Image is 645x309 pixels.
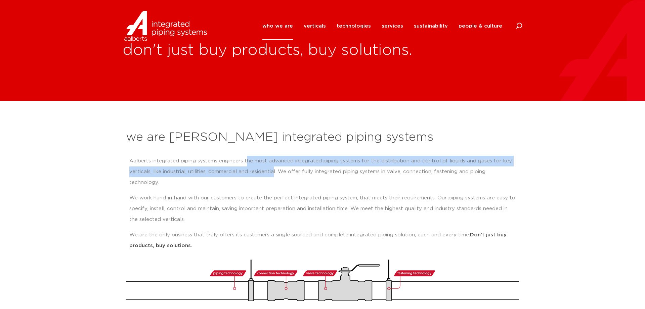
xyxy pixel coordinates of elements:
[337,12,371,40] a: technologies
[129,156,516,188] p: Aalberts integrated piping systems engineers the most advanced integrated piping systems for the ...
[129,230,516,251] p: We are the only business that truly offers its customers a single sourced and complete integrated...
[459,12,502,40] a: people & culture
[129,193,516,225] p: We work hand-in-hand with our customers to create the perfect integrated piping system, that meet...
[304,12,326,40] a: verticals
[382,12,403,40] a: services
[123,40,645,61] h1: don't just buy products, buy solutions.
[414,12,448,40] a: sustainability
[262,12,293,40] a: who we are
[262,12,502,40] nav: Menu
[126,129,519,146] h2: we are [PERSON_NAME] integrated piping systems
